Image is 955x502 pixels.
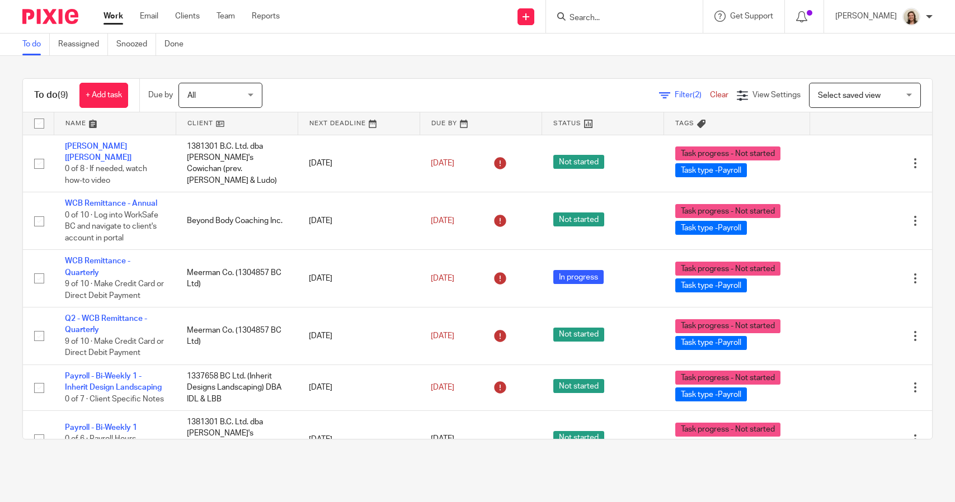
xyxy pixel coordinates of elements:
[65,200,157,207] a: WCB Remittance - Annual
[693,91,702,99] span: (2)
[65,338,164,357] span: 9 of 10 · Make Credit Card or Direct Debit Payment
[22,34,50,55] a: To do
[553,155,604,169] span: Not started
[65,372,162,391] a: Payroll - Bi-Weekly 1 - Inherit Design Landscaping
[298,250,420,307] td: [DATE]
[553,328,604,342] span: Not started
[835,11,897,22] p: [PERSON_NAME]
[65,257,130,276] a: WCB Remittance - Quarterly
[65,315,147,334] a: Q2 - WCB Remittance - Quarterly
[176,135,298,192] td: 1381301 B.C. Ltd. dba [PERSON_NAME]'s Cowichan (prev. [PERSON_NAME] & Ludo)
[176,250,298,307] td: Meerman Co. (1304857 BC Ltd)
[176,307,298,365] td: Meerman Co. (1304857 BC Ltd)
[298,364,420,410] td: [DATE]
[818,92,881,100] span: Select saved view
[553,431,604,445] span: Not started
[568,13,669,23] input: Search
[431,217,454,225] span: [DATE]
[730,12,773,20] span: Get Support
[675,120,694,126] span: Tags
[675,91,710,99] span: Filter
[298,135,420,192] td: [DATE]
[675,336,747,350] span: Task type -Payroll
[65,211,158,242] span: 0 of 10 · Log into WorkSafe BC and navigate to client's account in portal
[752,91,801,99] span: View Settings
[34,89,68,101] h1: To do
[675,278,747,292] span: Task type -Payroll
[79,83,128,108] a: + Add task
[675,262,780,276] span: Task progress - Not started
[675,423,780,437] span: Task progress - Not started
[176,192,298,250] td: Beyond Body Coaching Inc.
[431,159,454,167] span: [DATE]
[176,411,298,468] td: 1381301 B.C. Ltd. dba [PERSON_NAME]'s Cowichan (prev. [PERSON_NAME] & Ludo)
[710,91,728,99] a: Clear
[65,424,137,432] a: Payroll - Bi-Weekly 1
[675,319,780,333] span: Task progress - Not started
[58,34,108,55] a: Reassigned
[431,435,454,443] span: [DATE]
[298,192,420,250] td: [DATE]
[65,165,147,184] span: 0 of 8 · If needed, watch how-to video
[65,435,136,455] span: 0 of 6 · Payroll Hours Request
[675,371,780,385] span: Task progress - Not started
[431,274,454,282] span: [DATE]
[217,11,235,22] a: Team
[175,11,200,22] a: Clients
[65,395,164,403] span: 0 of 7 · Client Specific Notes
[140,11,158,22] a: Email
[22,9,78,24] img: Pixie
[252,11,280,22] a: Reports
[675,163,747,177] span: Task type -Payroll
[902,8,920,26] img: Morgan.JPG
[298,307,420,365] td: [DATE]
[116,34,156,55] a: Snoozed
[65,280,164,300] span: 9 of 10 · Make Credit Card or Direct Debit Payment
[675,204,780,218] span: Task progress - Not started
[298,411,420,468] td: [DATE]
[431,332,454,340] span: [DATE]
[431,383,454,391] span: [DATE]
[176,364,298,410] td: 1337658 BC Ltd. (Inherit Designs Landscaping) DBA IDL & LBB
[58,91,68,100] span: (9)
[675,221,747,235] span: Task type -Payroll
[104,11,123,22] a: Work
[187,92,196,100] span: All
[148,89,173,101] p: Due by
[65,143,131,162] a: [PERSON_NAME] [[PERSON_NAME]]
[553,212,604,226] span: Not started
[553,270,604,284] span: In progress
[553,379,604,393] span: Not started
[164,34,192,55] a: Done
[675,146,780,160] span: Task progress - Not started
[675,387,747,401] span: Task type -Payroll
